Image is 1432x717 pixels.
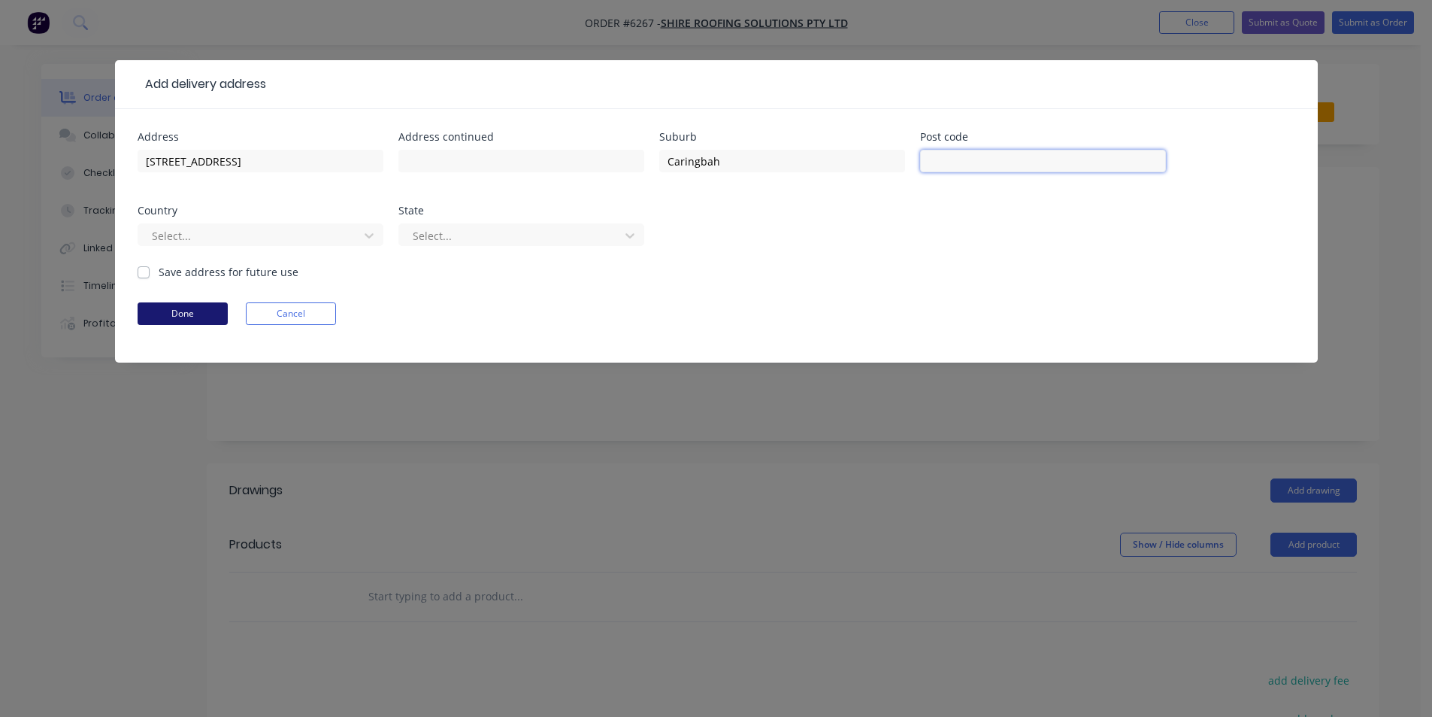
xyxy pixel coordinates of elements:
[138,132,383,142] div: Address
[398,132,644,142] div: Address continued
[398,205,644,216] div: State
[138,205,383,216] div: Country
[159,264,298,280] label: Save address for future use
[920,132,1166,142] div: Post code
[138,75,266,93] div: Add delivery address
[659,132,905,142] div: Suburb
[138,302,228,325] button: Done
[246,302,336,325] button: Cancel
